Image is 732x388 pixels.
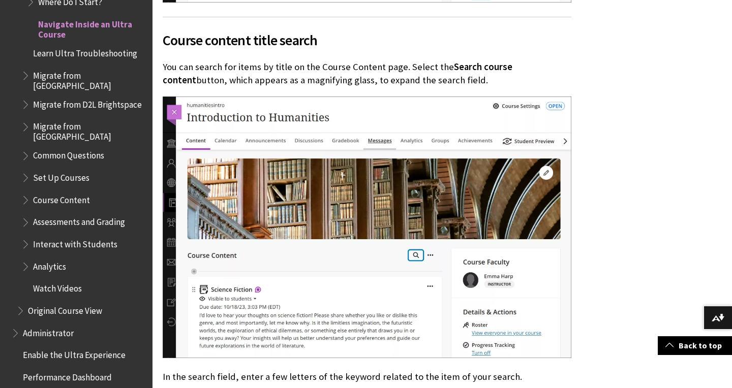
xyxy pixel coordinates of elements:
[163,29,571,51] span: Course content title search
[23,347,126,361] span: Enable the Ultra Experience
[33,280,82,294] span: Watch Videos
[33,67,145,91] span: Migrate from [GEOGRAPHIC_DATA]
[28,302,102,316] span: Original Course View
[23,325,74,338] span: Administrator
[163,61,512,86] span: Search course content
[23,369,112,382] span: Performance Dashboard
[33,45,137,58] span: Learn Ultra Troubleshooting
[33,118,145,142] span: Migrate from [GEOGRAPHIC_DATA]
[33,258,66,272] span: Analytics
[163,60,571,87] p: You can search for items by title on the Course Content page. Select the button, which appears as...
[33,236,117,249] span: Interact with Students
[163,96,571,359] img: The Search icon, which is a magnifying glass, is highlighted on the Course Content page
[163,370,571,383] p: In the search field, enter a few letters of the keyword related to the item of your search.
[33,169,89,183] span: Set Up Courses
[38,16,145,40] span: Navigate Inside an Ultra Course
[33,214,125,228] span: Assessments and Grading
[33,191,90,205] span: Course Content
[658,336,732,355] a: Back to top
[33,96,142,110] span: Migrate from D2L Brightspace
[33,147,104,161] span: Common Questions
